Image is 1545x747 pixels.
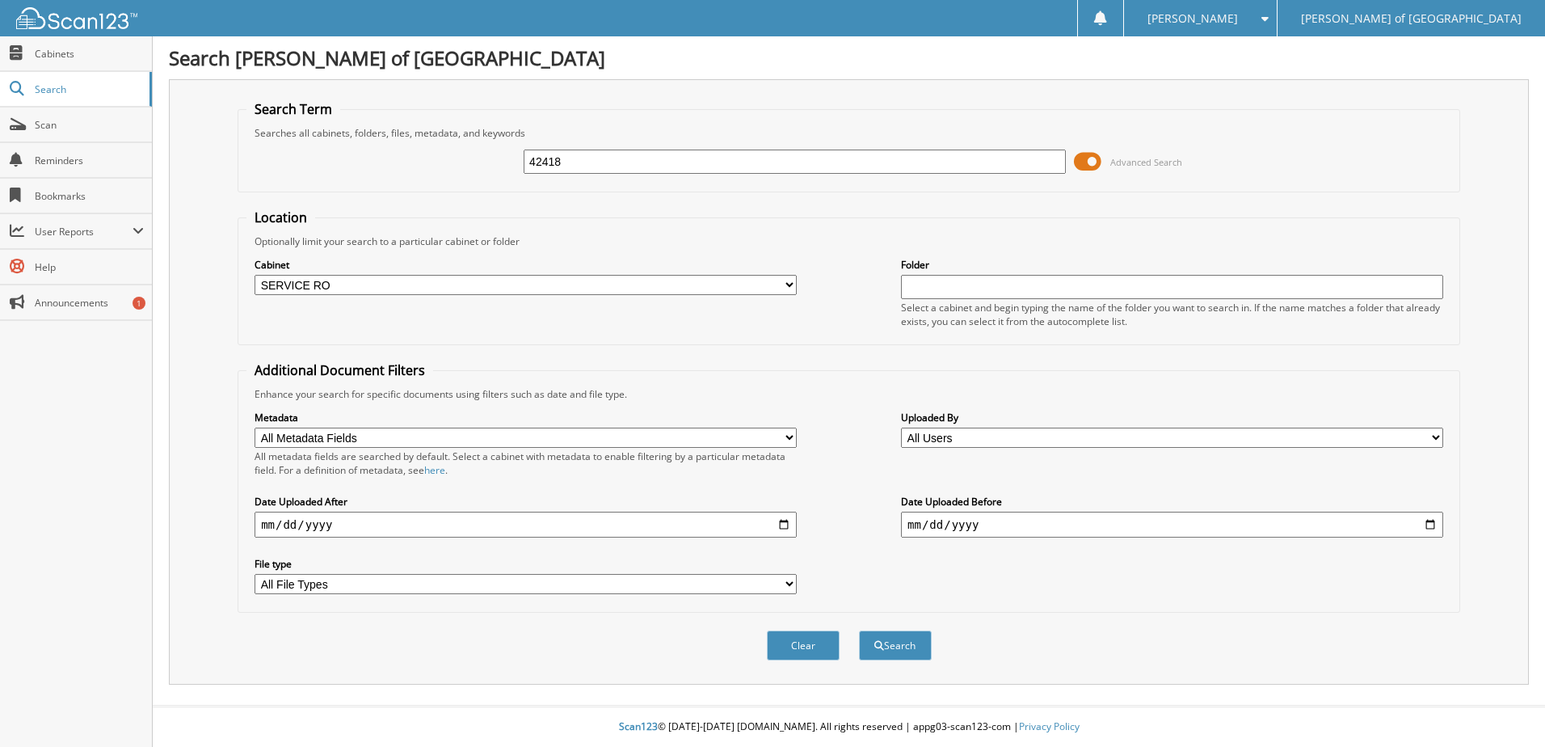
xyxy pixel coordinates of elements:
[1019,720,1080,733] a: Privacy Policy
[1147,14,1238,23] span: [PERSON_NAME]
[35,118,144,132] span: Scan
[1110,156,1182,168] span: Advanced Search
[901,512,1443,538] input: end
[169,44,1529,71] h1: Search [PERSON_NAME] of [GEOGRAPHIC_DATA]
[35,82,141,96] span: Search
[255,449,797,477] div: All metadata fields are searched by default. Select a cabinet with metadata to enable filtering b...
[35,47,144,61] span: Cabinets
[35,154,144,167] span: Reminders
[255,495,797,509] label: Date Uploaded After
[255,411,797,424] label: Metadata
[246,234,1451,248] div: Optionally limit your search to a particular cabinet or folder
[133,297,145,310] div: 1
[35,260,144,274] span: Help
[901,301,1443,328] div: Select a cabinet and begin typing the name of the folder you want to search in. If the name match...
[1464,669,1545,747] iframe: Chat Widget
[246,100,340,118] legend: Search Term
[255,557,797,571] label: File type
[859,631,932,660] button: Search
[619,720,658,733] span: Scan123
[35,296,144,310] span: Announcements
[246,126,1451,140] div: Searches all cabinets, folders, files, metadata, and keywords
[16,7,137,29] img: scan123-logo-white.svg
[35,225,133,238] span: User Reports
[246,209,315,226] legend: Location
[767,631,840,660] button: Clear
[901,495,1443,509] label: Date Uploaded Before
[153,707,1545,747] div: © [DATE]-[DATE] [DOMAIN_NAME]. All rights reserved | appg03-scan123-com |
[1301,14,1522,23] span: [PERSON_NAME] of [GEOGRAPHIC_DATA]
[255,258,797,272] label: Cabinet
[255,512,797,538] input: start
[246,387,1451,401] div: Enhance your search for specific documents using filters such as date and file type.
[901,411,1443,424] label: Uploaded By
[901,258,1443,272] label: Folder
[246,361,433,379] legend: Additional Document Filters
[35,189,144,203] span: Bookmarks
[424,463,445,477] a: here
